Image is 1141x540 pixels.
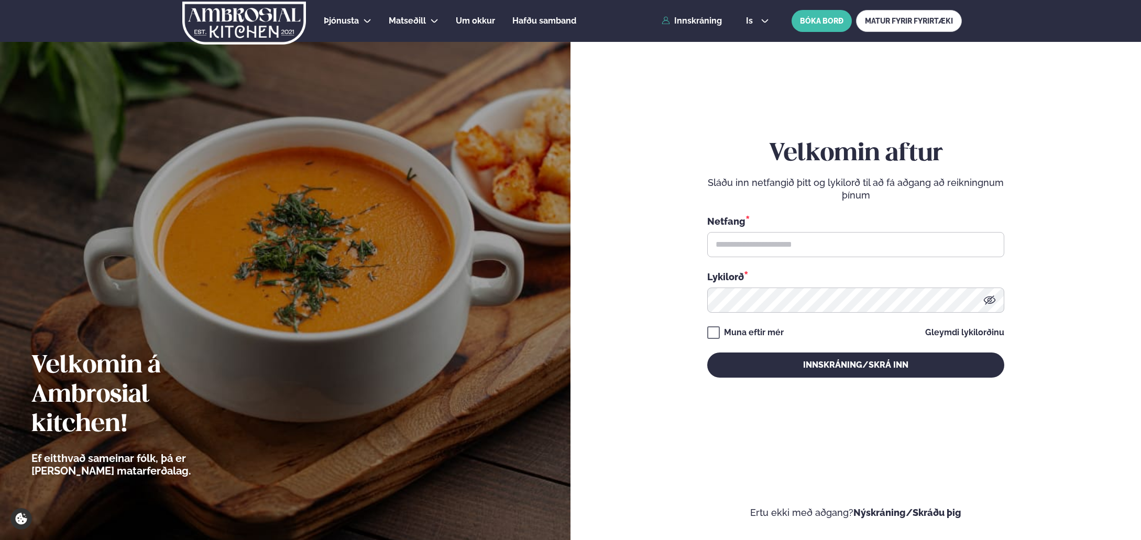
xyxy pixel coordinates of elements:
button: BÓKA BORÐ [792,10,852,32]
span: Matseðill [389,16,426,26]
p: Ef eitthvað sameinar fólk, þá er [PERSON_NAME] matarferðalag. [31,452,249,477]
div: Netfang [707,214,1004,228]
button: is [738,17,777,25]
a: Um okkur [456,15,495,27]
p: Sláðu inn netfangið þitt og lykilorð til að fá aðgang að reikningnum þínum [707,177,1004,202]
span: is [746,17,756,25]
a: Cookie settings [10,508,32,530]
a: Matseðill [389,15,426,27]
a: Þjónusta [324,15,359,27]
div: Lykilorð [707,270,1004,283]
p: Ertu ekki með aðgang? [602,506,1110,519]
button: Innskráning/Skrá inn [707,352,1004,378]
a: Nýskráning/Skráðu þig [853,507,961,518]
span: Þjónusta [324,16,359,26]
a: Gleymdi lykilorðinu [925,328,1004,337]
a: MATUR FYRIR FYRIRTÆKI [856,10,962,32]
a: Innskráning [662,16,722,26]
span: Hafðu samband [512,16,576,26]
span: Um okkur [456,16,495,26]
img: logo [182,2,307,45]
h2: Velkomin á Ambrosial kitchen! [31,351,249,439]
a: Hafðu samband [512,15,576,27]
h2: Velkomin aftur [707,139,1004,169]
